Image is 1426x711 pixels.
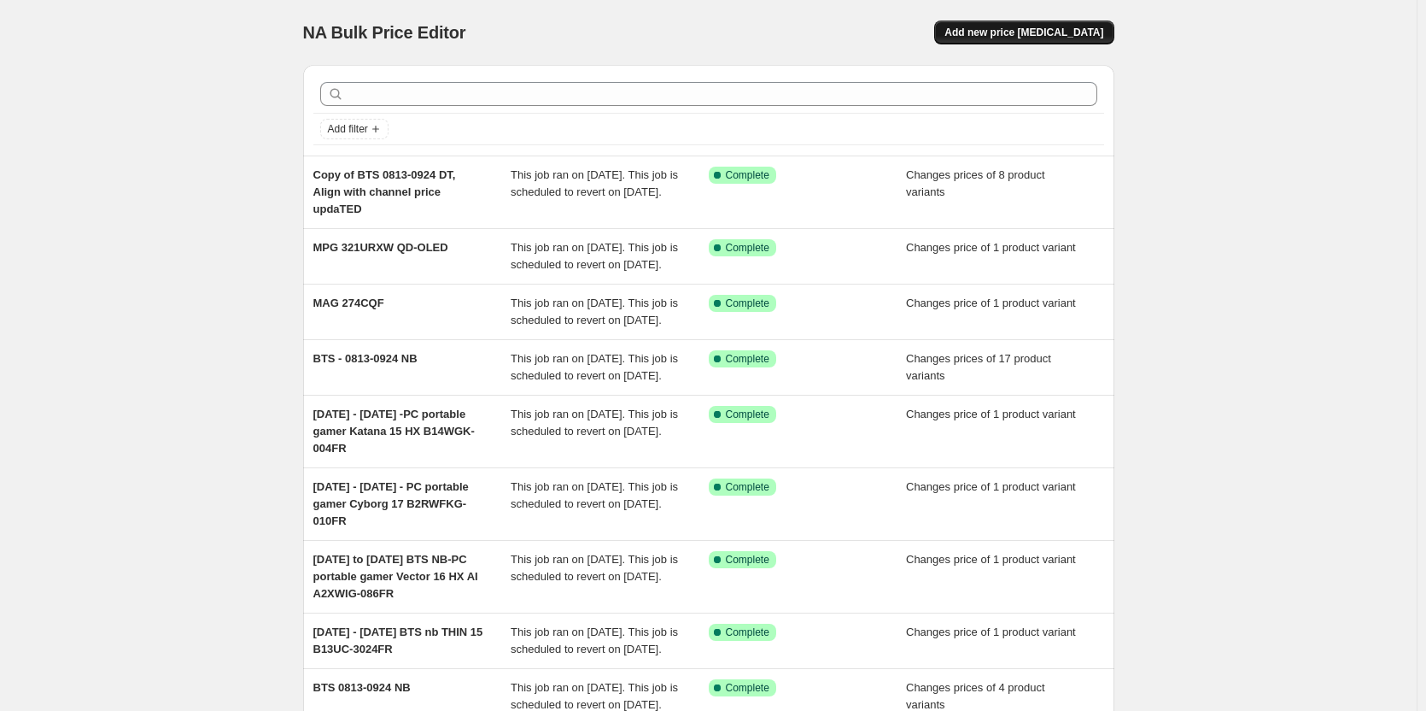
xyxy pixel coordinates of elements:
[511,626,678,655] span: This job ran on [DATE]. This job is scheduled to revert on [DATE].
[511,408,678,438] span: This job ran on [DATE]. This job is scheduled to revert on [DATE].
[906,408,1076,420] span: Changes price of 1 product variant
[511,297,678,326] span: This job ran on [DATE]. This job is scheduled to revert on [DATE].
[511,168,678,198] span: This job ran on [DATE]. This job is scheduled to revert on [DATE].
[726,297,769,310] span: Complete
[511,553,678,583] span: This job ran on [DATE]. This job is scheduled to revert on [DATE].
[726,408,769,421] span: Complete
[726,241,769,255] span: Complete
[313,553,478,600] span: [DATE] to [DATE] BTS NB-PC portable gamer Vector 16 HX AI A2XWIG-086FR
[313,297,384,309] span: MAG 274CQF
[313,681,411,694] span: BTS 0813-0924 NB
[313,480,469,527] span: [DATE] - [DATE] - PC portable gamer Cyborg 17 B2RWFKG-010FR
[726,681,769,695] span: Complete
[726,168,769,182] span: Complete
[313,352,418,365] span: BTS - 0813-0924 NB
[320,119,389,139] button: Add filter
[906,681,1045,711] span: Changes prices of 4 product variants
[906,241,1076,254] span: Changes price of 1 product variant
[511,681,678,711] span: This job ran on [DATE]. This job is scheduled to revert on [DATE].
[313,626,483,655] span: [DATE] - [DATE] BTS nb THIN 15 B13UC-3024FR
[906,480,1076,493] span: Changes price of 1 product variant
[511,352,678,382] span: This job ran on [DATE]. This job is scheduled to revert on [DATE].
[906,352,1051,382] span: Changes prices of 17 product variants
[313,408,475,455] span: [DATE] - [DATE] -PC portable gamer Katana 15 HX B14WGK-004FR
[303,23,466,42] span: NA Bulk Price Editor
[906,626,1076,638] span: Changes price of 1 product variant
[726,480,769,494] span: Complete
[726,626,769,639] span: Complete
[511,241,678,271] span: This job ran on [DATE]. This job is scheduled to revert on [DATE].
[906,297,1076,309] span: Changes price of 1 product variant
[934,21,1113,44] button: Add new price [MEDICAL_DATA]
[511,480,678,510] span: This job ran on [DATE]. This job is scheduled to revert on [DATE].
[726,352,769,366] span: Complete
[313,241,448,254] span: MPG 321URXW QD-OLED
[906,168,1045,198] span: Changes prices of 8 product variants
[328,122,368,136] span: Add filter
[313,168,456,215] span: Copy of BTS 0813-0924 DT, Align with channel price updaTED
[944,26,1103,39] span: Add new price [MEDICAL_DATA]
[726,553,769,567] span: Complete
[906,553,1076,566] span: Changes price of 1 product variant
